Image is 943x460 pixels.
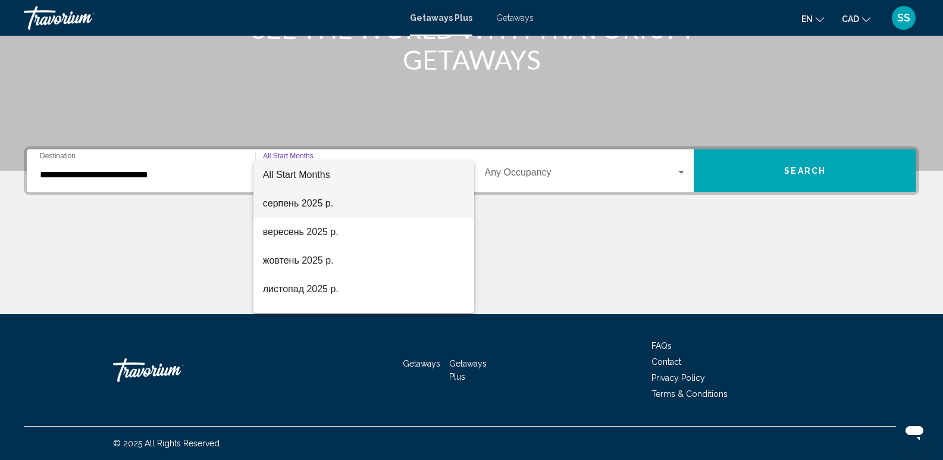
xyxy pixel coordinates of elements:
[263,275,465,303] span: листопад 2025 р.
[263,218,465,246] span: вересень 2025 р.
[895,412,933,450] iframe: Button to launch messaging window
[263,170,330,180] span: All Start Months
[263,246,465,275] span: жовтень 2025 р.
[263,189,465,218] span: серпень 2025 р.
[263,303,465,332] span: грудень 2025 р.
